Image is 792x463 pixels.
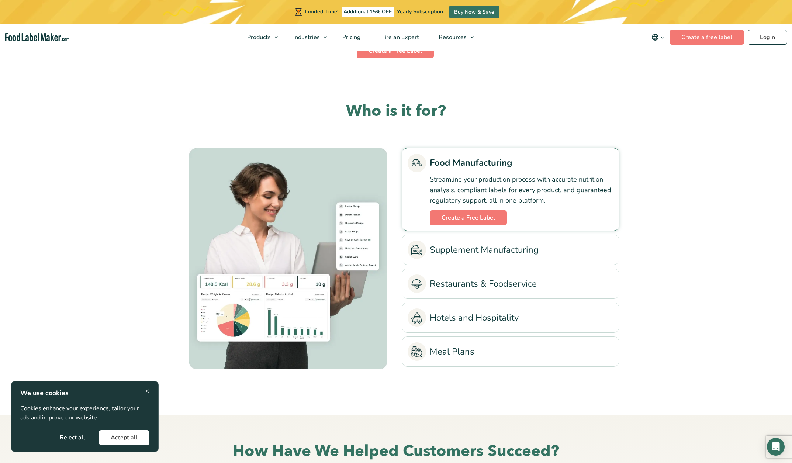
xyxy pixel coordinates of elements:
a: Pricing [333,24,369,51]
a: Meal Plans [408,342,613,361]
span: Products [245,33,272,41]
p: Streamline your production process with accurate nutrition analysis, compliant labels for every p... [430,174,613,206]
a: Hotels and Hospitality [408,308,613,327]
strong: We use cookies [20,388,69,397]
a: Restaurants & Foodservice [408,274,613,293]
li: Supplement Manufacturing [402,235,619,265]
li: Restaurants & Foodservice [402,269,619,299]
button: Accept all [99,430,149,445]
a: Industries [284,24,331,51]
div: Food Manufacturing [173,148,391,369]
p: Cookies enhance your experience, tailor your ads and improve our website. [20,404,149,423]
a: Products [238,24,282,51]
span: Yearly Subscription [397,8,443,15]
span: Pricing [340,33,362,41]
div: Open Intercom Messenger [767,438,785,456]
li: Meal Plans [402,336,619,367]
a: Create a Free Label [430,210,507,225]
span: Resources [436,33,467,41]
span: Additional 15% OFF [342,7,394,17]
h2: Who is it for? [173,101,619,121]
li: Food Manufacturing [402,148,619,231]
a: Create a free label [670,30,744,45]
a: Login [748,30,787,45]
h2: How Have We Helped Customers Succeed? [155,441,638,462]
a: Supplement Manufacturing [408,241,613,259]
button: Reject all [48,430,97,445]
span: Hire an Expert [378,33,420,41]
span: Limited Time! [305,8,338,15]
span: × [145,386,149,396]
a: Food Manufacturing [408,154,613,172]
li: Hotels and Hospitality [402,303,619,333]
a: Hire an Expert [371,24,427,51]
a: Resources [429,24,478,51]
span: Industries [291,33,321,41]
a: Buy Now & Save [449,6,499,18]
